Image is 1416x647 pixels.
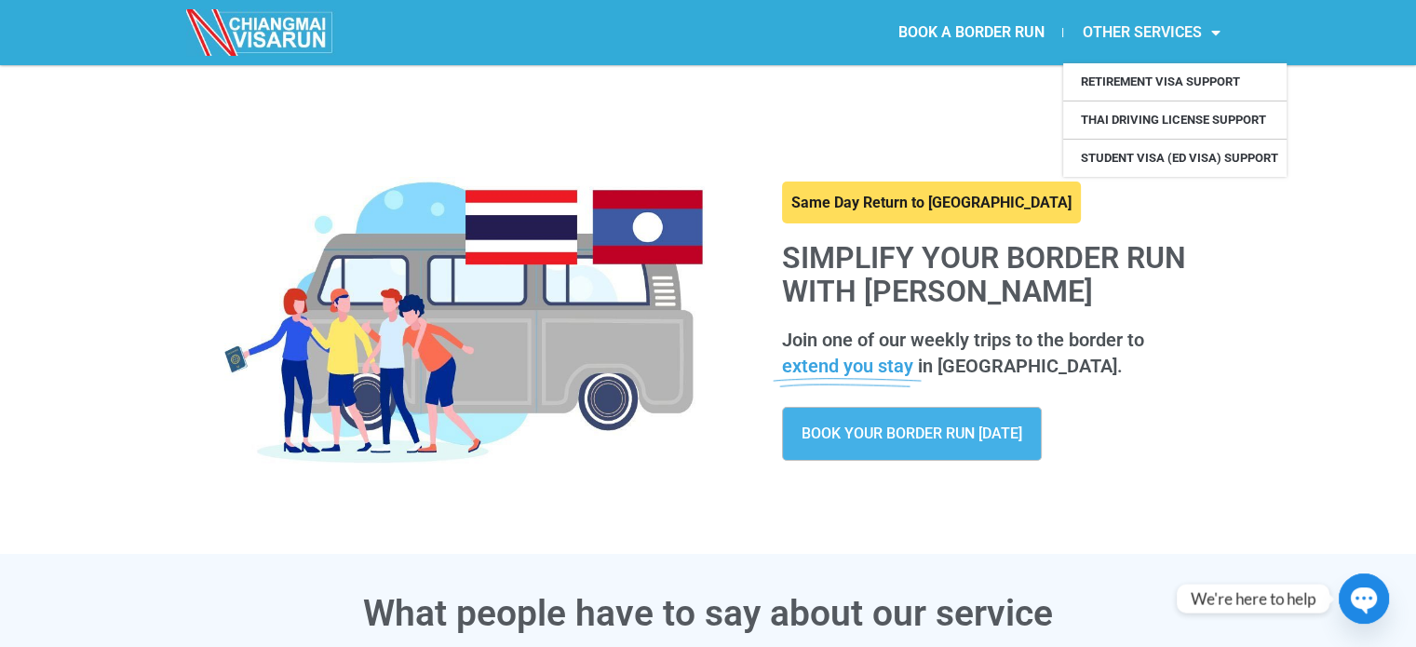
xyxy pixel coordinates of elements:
a: Retirement Visa Support [1063,63,1287,101]
a: BOOK A BORDER RUN [879,11,1062,54]
span: in [GEOGRAPHIC_DATA]. [918,355,1123,377]
a: Thai Driving License Support [1063,101,1287,139]
a: BOOK YOUR BORDER RUN [DATE] [782,407,1042,461]
span: BOOK YOUR BORDER RUN [DATE] [802,426,1022,441]
nav: Menu [708,11,1238,54]
h1: Simplify your border run with [PERSON_NAME] [782,242,1211,307]
ul: OTHER SERVICES [1063,63,1287,177]
a: Student Visa (ED Visa) Support [1063,140,1287,177]
a: OTHER SERVICES [1063,11,1238,54]
h3: What people have to say about our service [187,596,1230,632]
span: Join one of our weekly trips to the border to [782,329,1144,351]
